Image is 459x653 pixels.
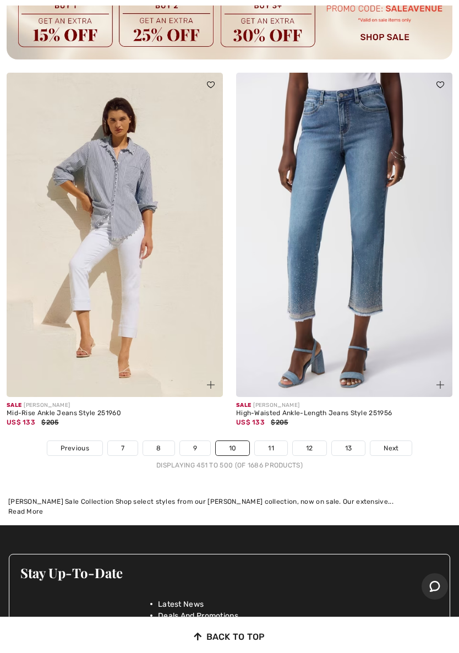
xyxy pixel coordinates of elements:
a: 8 [143,441,174,455]
a: 10 [216,441,250,455]
iframe: Opens a widget where you can chat to one of our agents [422,573,448,601]
span: Latest News [158,598,204,610]
div: Mid-Rise Ankle Jeans Style 251960 [7,410,223,417]
img: plus_v2.svg [207,381,215,389]
a: 7 [108,441,138,455]
img: Mid-Rise Ankle Jeans Style 251960. White [7,73,223,398]
div: [PERSON_NAME] [236,401,452,410]
span: US$ 133 [7,418,35,426]
a: 9 [180,441,210,455]
img: heart_black_full.svg [436,81,444,88]
span: Deals And Promotions [158,610,238,622]
a: 11 [255,441,287,455]
a: Previous [47,441,102,455]
span: Previous [61,443,89,453]
div: [PERSON_NAME] Sale Collection Shop select styles from our [PERSON_NAME] collection, now on sale. ... [8,497,451,507]
img: High-Waisted Ankle-Length Jeans Style 251956. VINTAGE BLUE [236,73,452,398]
a: Next [370,441,412,455]
span: Sale [7,402,21,409]
span: Sale [236,402,251,409]
a: 12 [293,441,326,455]
h3: Stay Up-To-Date [20,565,439,580]
span: Read More [8,508,43,515]
div: High-Waisted Ankle-Length Jeans Style 251956 [236,410,452,417]
span: US$ 133 [236,418,265,426]
span: $205 [271,418,288,426]
div: [PERSON_NAME] [7,401,223,410]
span: Next [384,443,398,453]
a: 13 [332,441,365,455]
img: plus_v2.svg [436,381,444,389]
span: $205 [41,418,58,426]
img: heart_black_full.svg [207,81,215,88]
